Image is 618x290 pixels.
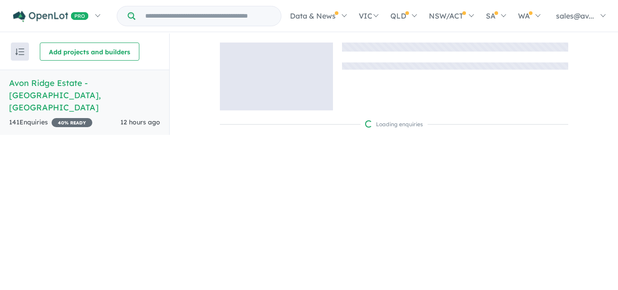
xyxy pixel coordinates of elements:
[13,11,89,22] img: Openlot PRO Logo White
[120,118,160,126] span: 12 hours ago
[9,77,160,114] h5: Avon Ridge Estate - [GEOGRAPHIC_DATA] , [GEOGRAPHIC_DATA]
[556,11,594,20] span: sales@av...
[9,117,92,128] div: 141 Enquir ies
[137,6,279,26] input: Try estate name, suburb, builder or developer
[15,48,24,55] img: sort.svg
[40,43,139,61] button: Add projects and builders
[52,118,92,127] span: 40 % READY
[365,120,423,129] div: Loading enquiries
